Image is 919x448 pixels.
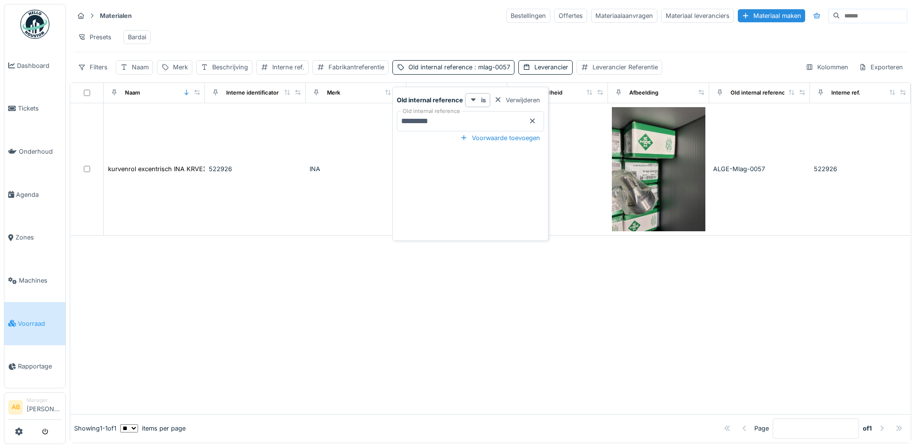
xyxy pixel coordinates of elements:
div: Fabrikantreferentie [328,63,384,72]
li: [PERSON_NAME] [27,397,62,417]
div: 21.0 [511,164,604,174]
strong: of 1 [863,424,872,433]
li: AB [8,400,23,415]
div: Old internal reference [408,63,510,72]
span: Machines [19,276,62,285]
span: Agenda [16,190,62,199]
div: Leverancier Referentie [592,63,658,72]
div: Filters [74,60,112,74]
div: Leverancier [534,63,568,72]
div: Kolommen [801,60,853,74]
div: Naam [132,63,149,72]
div: Bardai [128,32,146,42]
div: Old internal reference [731,89,789,97]
label: Old internal reference [401,107,462,115]
span: Rapportage [18,362,62,371]
div: Verwijderen [490,94,544,107]
div: Materiaalaanvragen [591,9,657,23]
div: Merk [327,89,340,97]
div: Materiaal leveranciers [661,9,734,23]
div: Interne ref. [831,89,860,97]
div: kurvenrol excentrisch INA KRVE30-PP-A [108,164,228,174]
div: Manager [27,397,62,404]
div: Offertes [554,9,587,23]
img: Badge_color-CXgf-gQk.svg [20,10,49,39]
div: INA [310,164,403,174]
div: Interne identificator [226,89,279,97]
span: : mlag-0057 [472,64,510,71]
span: Zones [16,233,62,242]
span: Dashboard [17,61,62,70]
strong: Materialen [96,11,136,20]
div: ALGE-Mlag-0057 [713,164,806,174]
strong: is [481,96,486,105]
div: items per page [120,424,186,433]
div: Naam [125,89,140,97]
div: Exporteren [855,60,907,74]
div: Showing 1 - 1 of 1 [74,424,116,433]
div: 522926 [814,164,907,174]
strong: Old internal reference [397,96,463,105]
div: 522926 [209,164,302,174]
div: Afbeelding [629,89,658,97]
span: Voorraad [18,319,62,328]
div: Materiaal maken [738,9,805,22]
div: Interne ref. [272,63,304,72]
img: kurvenrol excentrisch INA KRVE30-PP-A [612,107,705,231]
div: Merk [173,63,188,72]
div: Voorwaarde toevoegen [456,131,544,144]
div: Presets [74,30,116,44]
div: Beschrijving [212,63,248,72]
div: Bestellingen [506,9,550,23]
span: Onderhoud [19,147,62,156]
span: Tickets [18,104,62,113]
div: Page [754,424,769,433]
